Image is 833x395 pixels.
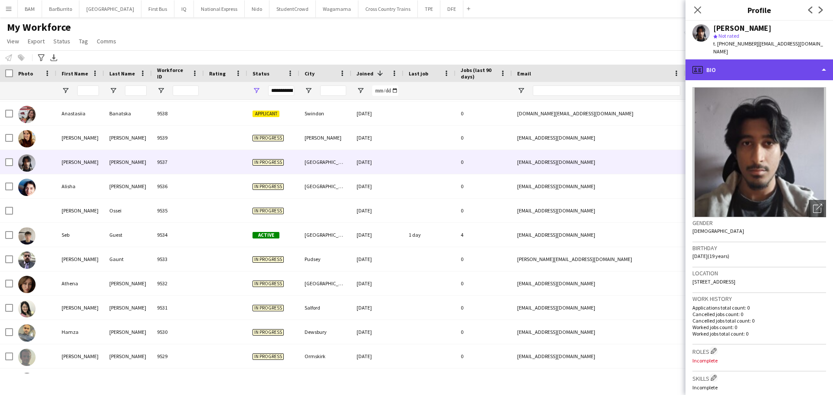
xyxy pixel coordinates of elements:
h3: Gender [692,219,826,227]
div: [EMAIL_ADDRESS][DOMAIN_NAME] [512,296,685,320]
button: BAM [18,0,42,17]
img: Crew avatar or photo [692,87,826,217]
div: 0 [456,344,512,368]
span: Photo [18,70,33,77]
div: 9539 [152,126,204,150]
button: Open Filter Menu [305,87,312,95]
div: Ormskirk [299,344,351,368]
div: [PERSON_NAME] [56,247,104,271]
div: [DATE] [351,101,403,125]
span: In progress [253,159,284,166]
div: 4 [456,223,512,247]
div: [GEOGRAPHIC_DATA] [299,271,351,295]
button: Nido [245,0,269,17]
button: Open Filter Menu [357,87,364,95]
input: Last Name Filter Input [125,85,147,96]
div: Banatska [104,101,152,125]
div: 9526 [152,369,204,392]
span: Rating [209,70,226,77]
button: Cross Country Trains [358,0,418,17]
div: [DATE] [351,369,403,392]
span: In progress [253,208,284,214]
span: | [EMAIL_ADDRESS][DOMAIN_NAME] [713,40,823,55]
span: Jobs (last 90 days) [461,67,496,80]
h3: Roles [692,346,826,356]
span: Active [253,232,279,238]
span: Not rated [718,33,739,39]
span: Comms [97,37,116,45]
span: Workforce ID [157,67,188,80]
div: [EMAIL_ADDRESS][DOMAIN_NAME] [512,199,685,222]
div: [DATE] [351,126,403,150]
button: Wagamama [316,0,358,17]
div: 9533 [152,247,204,271]
div: Anastasiia [56,101,104,125]
input: Workforce ID Filter Input [173,85,199,96]
div: 9531 [152,296,204,320]
app-action-btn: Advanced filters [36,52,46,63]
button: Open Filter Menu [109,87,117,95]
a: Comms [93,36,120,47]
a: Export [24,36,48,47]
p: Incomplete [692,357,826,364]
div: 0 [456,369,512,392]
button: Open Filter Menu [62,87,69,95]
button: National Express [194,0,245,17]
div: [PERSON_NAME] [56,296,104,320]
div: 9532 [152,271,204,295]
div: 9538 [152,101,204,125]
img: Hamza Shakeel [18,324,36,342]
div: Pudsey [299,247,351,271]
span: Applicant [253,111,279,117]
div: Athena [56,271,104,295]
div: Colchester [299,369,351,392]
img: Jessica Summers [18,130,36,147]
div: [EMAIL_ADDRESS][DOMAIN_NAME] [512,126,685,150]
div: Salford [299,296,351,320]
span: In progress [253,256,284,263]
span: [DEMOGRAPHIC_DATA] [692,228,744,234]
span: In progress [253,183,284,190]
div: 0 [456,296,512,320]
p: Cancelled jobs total count: 0 [692,317,826,324]
div: 0 [456,247,512,271]
span: Joined [357,70,374,77]
button: DFE [440,0,463,17]
h3: Birthday [692,244,826,252]
div: [PERSON_NAME] [713,24,771,32]
span: City [305,70,315,77]
div: Seb [56,223,104,247]
span: In progress [253,329,284,336]
div: [EMAIL_ADDRESS][DOMAIN_NAME] [512,344,685,368]
p: Worked jobs count: 0 [692,324,826,330]
div: Bio [685,59,833,80]
span: [STREET_ADDRESS] [692,278,735,285]
div: [GEOGRAPHIC_DATA] [299,174,351,198]
p: Worked jobs total count: 0 [692,330,826,337]
span: Email [517,70,531,77]
div: 9530 [152,320,204,344]
img: Stephen Gaunt [18,251,36,269]
div: 1 day [403,223,456,247]
div: [PERSON_NAME] [56,150,104,174]
span: [DATE] (19 years) [692,253,729,259]
span: Status [53,37,70,45]
button: [GEOGRAPHIC_DATA] [79,0,141,17]
div: [DOMAIN_NAME][EMAIL_ADDRESS][DOMAIN_NAME] [512,101,685,125]
div: [DATE] [351,344,403,368]
img: Athena Roughton [18,276,36,293]
div: [PERSON_NAME] [104,271,152,295]
div: [DATE] [351,296,403,320]
img: Phoebe Ng [18,300,36,317]
span: In progress [253,135,284,141]
div: Open photos pop-in [809,200,826,217]
p: Incomplete [692,384,826,391]
app-action-btn: Export XLSX [49,52,59,63]
div: 0 [456,174,512,198]
span: Export [28,37,45,45]
input: Joined Filter Input [372,85,398,96]
p: Cancelled jobs count: 0 [692,311,826,317]
img: Anastasiia Banatska [18,106,36,123]
div: [GEOGRAPHIC_DATA] [299,150,351,174]
div: [PERSON_NAME] [104,320,152,344]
